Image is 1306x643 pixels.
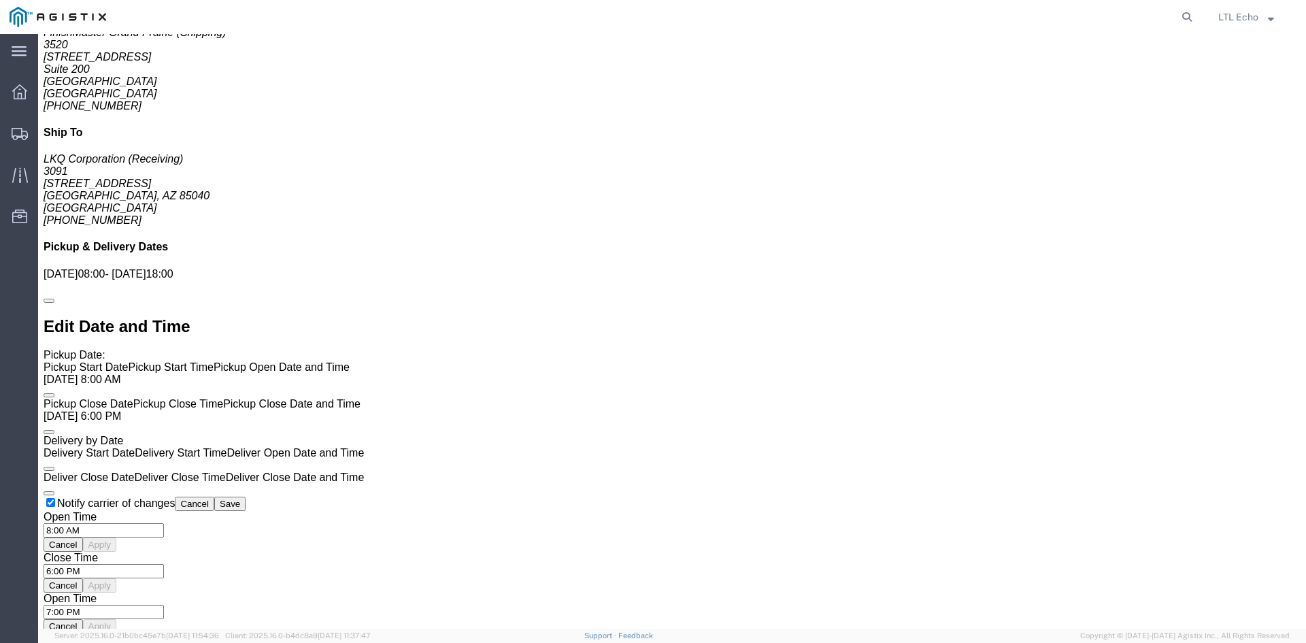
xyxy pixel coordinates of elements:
span: LTL Echo [1218,10,1258,24]
span: [DATE] 11:37:47 [318,631,371,640]
a: Support [584,631,618,640]
a: Feedback [618,631,653,640]
span: Server: 2025.16.0-21b0bc45e7b [54,631,219,640]
img: logo [10,7,106,27]
span: [DATE] 11:54:36 [166,631,219,640]
button: LTL Echo [1218,9,1287,25]
span: Copyright © [DATE]-[DATE] Agistix Inc., All Rights Reserved [1080,630,1290,642]
iframe: FS Legacy Container [38,34,1306,629]
span: Client: 2025.16.0-b4dc8a9 [225,631,371,640]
